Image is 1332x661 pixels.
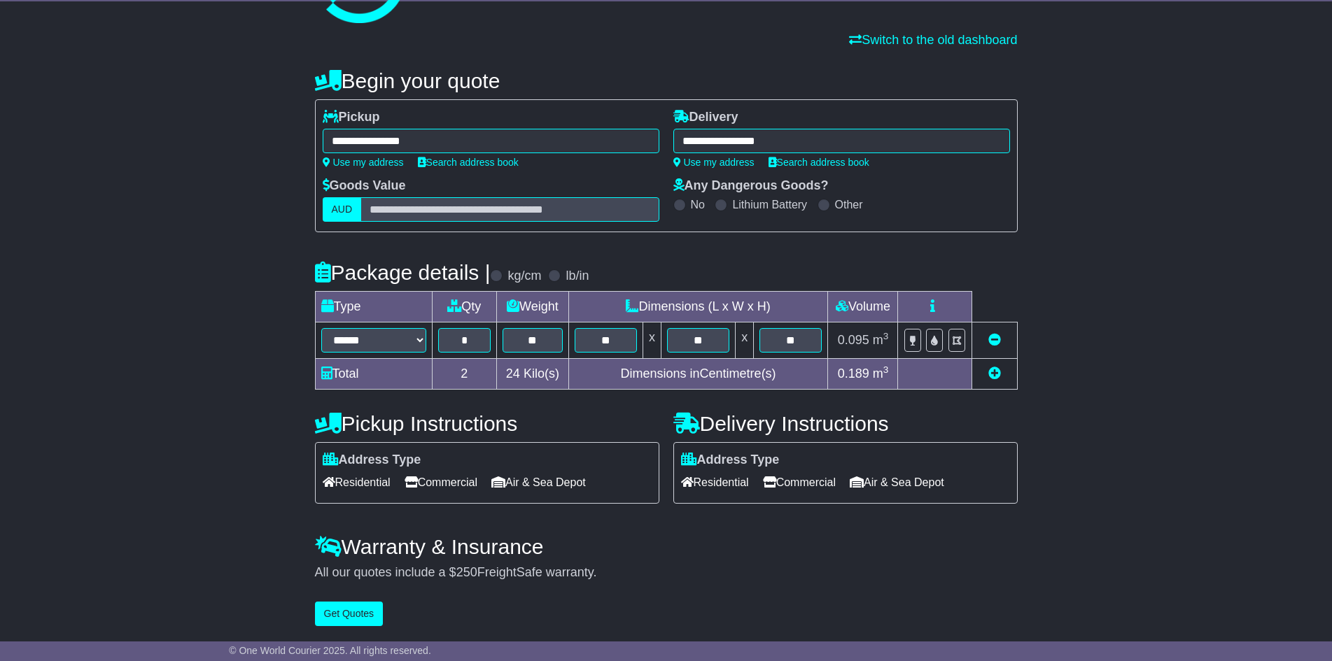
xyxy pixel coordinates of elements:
[566,269,589,284] label: lb/in
[315,359,432,390] td: Total
[828,292,898,322] td: Volume
[315,412,659,435] h4: Pickup Instructions
[568,292,828,322] td: Dimensions (L x W x H)
[315,535,1018,558] h4: Warranty & Insurance
[873,333,889,347] span: m
[323,197,362,222] label: AUD
[497,359,569,390] td: Kilo(s)
[673,412,1018,435] h4: Delivery Instructions
[673,110,738,125] label: Delivery
[835,198,863,211] label: Other
[838,367,869,381] span: 0.189
[405,471,477,493] span: Commercial
[849,33,1017,47] a: Switch to the old dashboard
[988,333,1001,347] a: Remove this item
[315,69,1018,92] h4: Begin your quote
[643,322,661,359] td: x
[456,565,477,579] span: 250
[568,359,828,390] td: Dimensions in Centimetre(s)
[769,157,869,168] a: Search address book
[736,322,754,359] td: x
[497,292,569,322] td: Weight
[732,198,807,211] label: Lithium Battery
[432,292,497,322] td: Qty
[323,178,406,194] label: Goods Value
[323,157,404,168] a: Use my address
[883,331,889,341] sup: 3
[873,367,889,381] span: m
[315,261,491,284] h4: Package details |
[323,453,421,468] label: Address Type
[315,565,1018,581] div: All our quotes include a $ FreightSafe warranty.
[229,645,431,656] span: © One World Courier 2025. All rights reserved.
[838,333,869,347] span: 0.095
[507,269,541,284] label: kg/cm
[850,471,944,493] span: Air & Sea Depot
[506,367,520,381] span: 24
[323,110,380,125] label: Pickup
[323,471,391,493] span: Residential
[673,157,755,168] a: Use my address
[418,157,519,168] a: Search address book
[673,178,829,194] label: Any Dangerous Goods?
[691,198,705,211] label: No
[681,453,780,468] label: Address Type
[315,292,432,322] td: Type
[432,359,497,390] td: 2
[315,602,384,626] button: Get Quotes
[988,367,1001,381] a: Add new item
[491,471,586,493] span: Air & Sea Depot
[883,364,889,375] sup: 3
[681,471,749,493] span: Residential
[763,471,836,493] span: Commercial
